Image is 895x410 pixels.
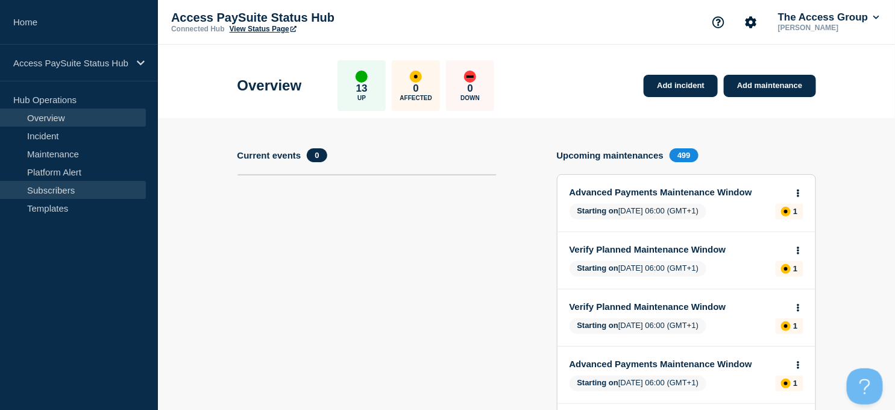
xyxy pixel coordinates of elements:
p: 0 [468,83,473,95]
div: up [356,71,368,83]
a: View Status Page [230,25,297,33]
button: Support [706,10,731,35]
a: Add maintenance [724,75,815,97]
p: 1 [793,264,797,273]
a: Advanced Payments Maintenance Window [570,187,787,197]
div: affected [781,207,791,216]
span: [DATE] 06:00 (GMT+1) [570,318,707,334]
span: [DATE] 06:00 (GMT+1) [570,376,707,391]
div: affected [781,264,791,274]
span: Starting on [577,263,619,273]
p: 1 [793,207,797,216]
span: 0 [307,148,327,162]
h1: Overview [237,77,302,94]
div: affected [781,379,791,388]
p: 1 [793,379,797,388]
p: Access PaySuite Status Hub [171,11,412,25]
p: Up [357,95,366,101]
div: down [464,71,476,83]
p: Affected [400,95,432,101]
a: Verify Planned Maintenance Window [570,301,787,312]
div: affected [781,321,791,331]
p: Connected Hub [171,25,225,33]
span: [DATE] 06:00 (GMT+1) [570,204,707,219]
span: Starting on [577,321,619,330]
span: Starting on [577,378,619,387]
h4: Upcoming maintenances [557,150,664,160]
a: Add incident [644,75,718,97]
span: 499 [670,148,699,162]
button: Account settings [738,10,764,35]
h4: Current events [237,150,301,160]
div: affected [410,71,422,83]
a: Advanced Payments Maintenance Window [570,359,787,369]
iframe: Help Scout Beacon - Open [847,368,883,405]
span: [DATE] 06:00 (GMT+1) [570,261,707,277]
span: Starting on [577,206,619,215]
p: 1 [793,321,797,330]
button: The Access Group [776,11,882,24]
p: 13 [356,83,368,95]
p: Down [460,95,480,101]
p: Access PaySuite Status Hub [13,58,129,68]
a: Verify Planned Maintenance Window [570,244,787,254]
p: 0 [413,83,419,95]
p: [PERSON_NAME] [776,24,882,32]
